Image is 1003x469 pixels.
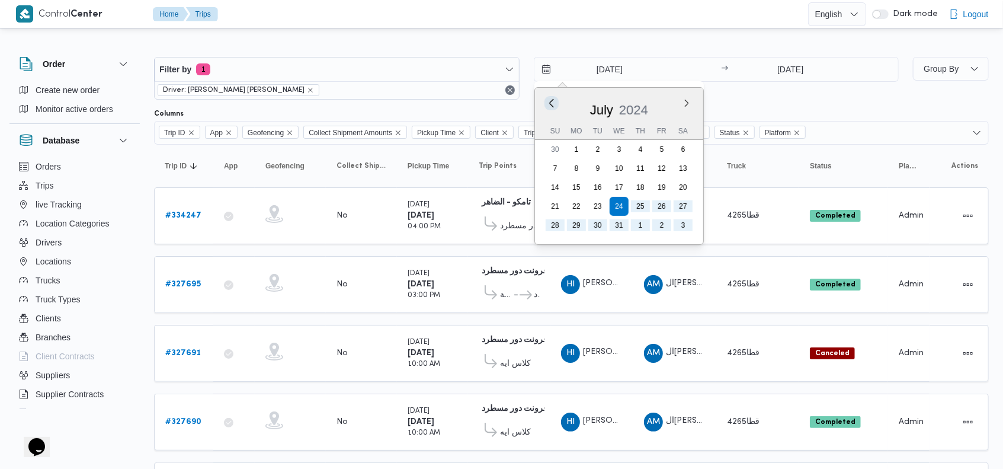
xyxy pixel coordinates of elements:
[666,280,742,288] span: ال[PERSON_NAME]
[647,344,660,363] span: AM
[652,178,671,197] div: day-19
[14,157,135,176] button: Orders
[14,347,135,366] button: Client Contracts
[742,129,749,136] button: Remove Status from selection in this group
[165,161,187,171] span: Trip ID; Sorted in descending order
[518,126,572,139] span: Trip Points
[408,212,434,219] b: [DATE]
[899,418,924,426] span: Admin
[286,129,293,136] button: Remove Geofencing from selection in this group
[159,62,191,76] span: Filter by
[589,103,613,117] span: July
[210,126,223,139] span: App
[534,58,669,81] input: Press the down key to enter a popover containing a calendar. Press the escape key to close the po...
[588,159,607,178] div: day-9
[652,197,671,216] div: day-26
[674,140,693,159] div: day-6
[153,7,188,21] button: Home
[408,280,434,288] b: [DATE]
[14,290,135,309] button: Truck Types
[417,126,456,139] span: Pickup Time
[631,197,650,216] div: day-25
[9,81,140,123] div: Order
[959,344,978,363] button: Actions
[165,346,201,360] a: #327691
[225,129,232,136] button: Remove App from selection in this group
[164,126,185,139] span: Trip ID
[588,197,607,216] div: day-23
[610,140,629,159] div: day-3
[501,129,508,136] button: Remove Client from selection in this group
[36,330,71,344] span: Branches
[165,280,201,288] b: # 327695
[972,128,982,138] button: Open list of options
[196,63,210,75] span: 1 active filters
[224,161,238,171] span: App
[36,311,61,326] span: Clients
[666,417,742,425] span: ال[PERSON_NAME]
[14,214,135,233] button: Location Categories
[524,126,557,139] span: Trip Points
[188,129,195,136] button: Remove Trip ID from selection in this group
[408,339,430,346] small: [DATE]
[765,126,791,139] span: Platform
[205,126,238,139] span: App
[12,422,50,457] iframe: chat widget
[588,140,607,159] div: day-2
[720,126,740,139] span: Status
[815,350,850,357] b: Canceled
[36,273,60,288] span: Trucks
[544,140,694,235] div: month-2024-07
[479,161,517,171] span: Trip Points
[631,140,650,159] div: day-4
[165,209,201,223] a: #334247
[480,126,499,139] span: Client
[412,126,470,139] span: Pickup Time
[610,197,629,216] div: day-24
[36,387,104,401] span: Supplier Contracts
[567,140,586,159] div: day-1
[189,161,198,171] svg: Sorted in descending order
[36,197,82,212] span: live Tracking
[408,292,440,299] small: 03:00 PM
[500,426,531,440] span: كلاس ايه
[889,9,938,19] span: Dark mode
[154,109,184,119] label: Columns
[14,385,135,404] button: Supplier Contracts
[674,159,693,178] div: day-13
[899,161,919,171] span: Platform
[71,10,103,19] b: Center
[186,7,218,21] button: Trips
[165,277,201,292] a: #327695
[14,100,135,119] button: Monitor active orders
[610,159,629,178] div: day-10
[337,279,348,290] div: No
[674,216,693,235] div: day-3
[810,347,855,359] span: Canceled
[944,2,994,26] button: Logout
[674,123,693,139] div: Sa
[815,419,855,426] b: Completed
[631,216,650,235] div: day-1
[899,212,924,219] span: Admin
[566,413,575,432] span: HI
[242,126,299,139] span: Geofencing
[652,140,671,159] div: day-5
[647,413,660,432] span: AM
[644,413,663,432] div: Alhamai Muhammad Khald Ali
[727,349,760,357] span: قطا4265
[631,178,650,197] div: day-18
[36,216,110,231] span: Location Categories
[644,344,663,363] div: Alhamai Muhammad Khald Ali
[727,212,760,219] span: قطا4265
[732,58,850,81] input: Press the down key to open a popover containing a calendar.
[19,133,130,148] button: Database
[14,252,135,271] button: Locations
[721,65,728,74] div: →
[727,418,760,426] span: قطا4265
[408,270,430,277] small: [DATE]
[159,126,200,139] span: Trip ID
[567,178,586,197] div: day-15
[666,211,742,219] span: ال[PERSON_NAME]
[36,406,65,420] span: Devices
